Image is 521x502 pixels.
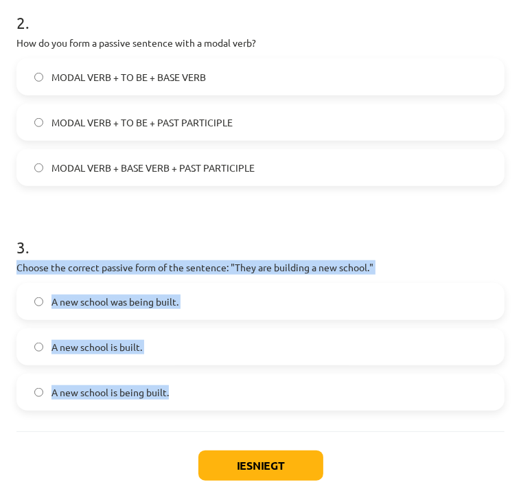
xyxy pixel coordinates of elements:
span: MODAL VERB + TO BE + BASE VERB [51,70,206,84]
h1: 3 . [16,214,505,256]
p: How do you form a passive sentence with a modal verb? [16,36,505,50]
span: A new school is built. [51,340,142,354]
input: A new school is being built. [34,388,43,397]
p: Choose the correct passive form of the sentence: "They are building a new school." [16,260,505,275]
input: A new school was being built. [34,297,43,306]
input: A new school is built. [34,343,43,352]
span: A new school was being built. [51,295,178,309]
span: MODAL VERB + BASE VERB + PAST PARTICIPLE [51,161,255,175]
span: A new school is being built. [51,385,169,400]
input: MODAL VERB + TO BE + PAST PARTICIPLE [34,118,43,127]
span: MODAL VERB + TO BE + PAST PARTICIPLE [51,115,233,130]
input: MODAL VERB + BASE VERB + PAST PARTICIPLE [34,163,43,172]
button: Iesniegt [198,450,323,481]
input: MODAL VERB + TO BE + BASE VERB [34,73,43,82]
